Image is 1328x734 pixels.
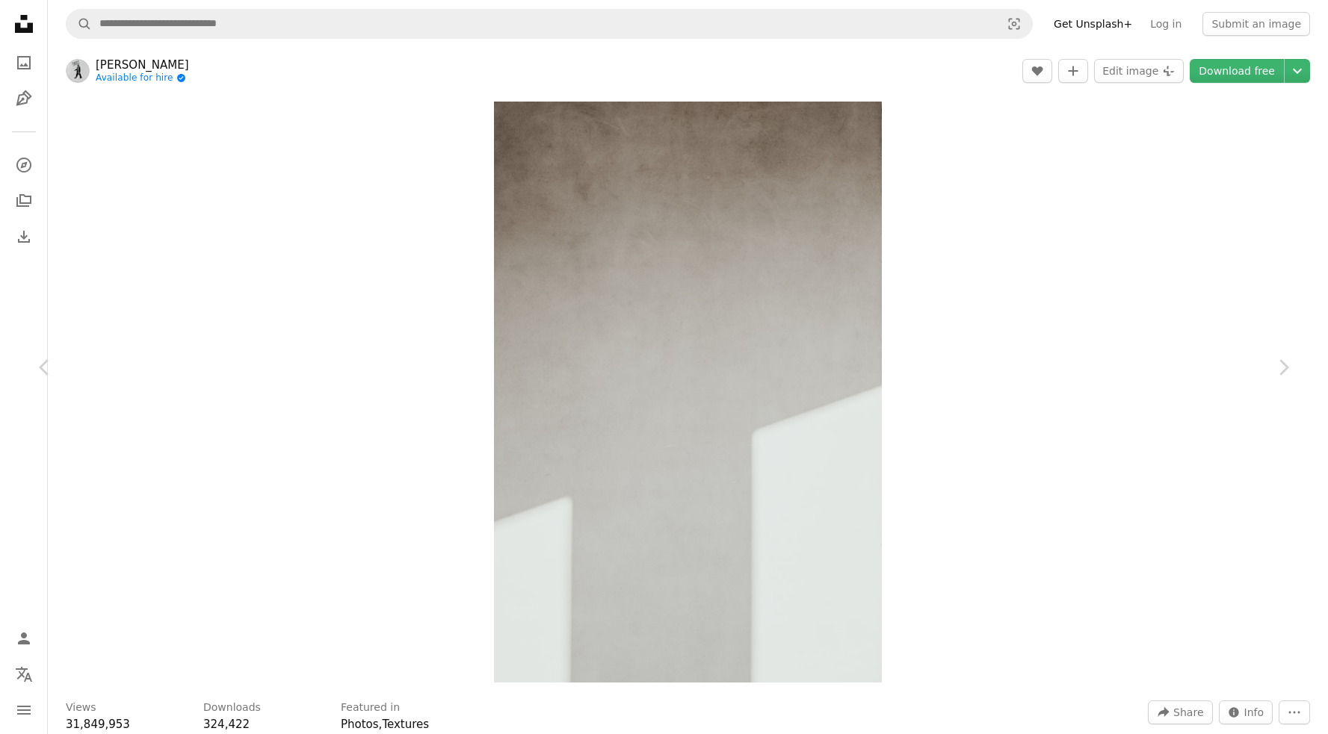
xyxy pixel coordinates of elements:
[66,59,90,83] img: Go to Bernard Hermant's profile
[1094,59,1184,83] button: Edit image
[1148,700,1212,724] button: Share this image
[1238,296,1328,439] a: Next
[9,623,39,653] a: Log in / Sign up
[203,718,250,731] span: 324,422
[1219,700,1273,724] button: Stats about this image
[382,718,429,731] a: Textures
[9,695,39,725] button: Menu
[67,10,92,38] button: Search Unsplash
[96,72,189,84] a: Available for hire
[9,186,39,216] a: Collections
[66,718,130,731] span: 31,849,953
[379,718,383,731] span: ,
[1190,59,1284,83] a: Download free
[66,9,1033,39] form: Find visuals sitewide
[1279,700,1310,724] button: More Actions
[9,84,39,113] a: Illustrations
[9,150,39,180] a: Explore
[9,222,39,252] a: Download History
[1173,701,1203,724] span: Share
[9,48,39,78] a: Photos
[1022,59,1052,83] button: Like
[1244,701,1264,724] span: Info
[9,659,39,689] button: Language
[341,718,379,731] a: Photos
[96,57,189,72] a: [PERSON_NAME]
[494,102,882,682] img: a black and white photo of a cat sitting on a window sill
[1058,59,1088,83] button: Add to Collection
[341,700,400,715] h3: Featured in
[203,700,261,715] h3: Downloads
[1285,59,1310,83] button: Choose download size
[494,102,882,682] button: Zoom in on this image
[1045,12,1141,36] a: Get Unsplash+
[1141,12,1190,36] a: Log in
[996,10,1032,38] button: Visual search
[66,700,96,715] h3: Views
[1202,12,1310,36] button: Submit an image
